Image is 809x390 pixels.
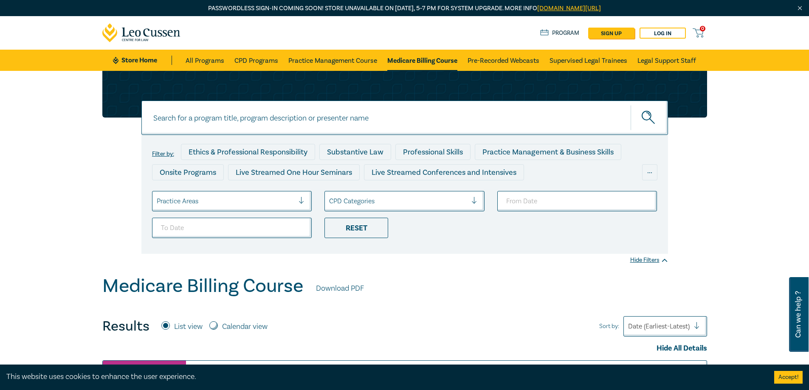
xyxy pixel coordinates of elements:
[794,282,802,347] span: Can we help ?
[102,343,707,354] div: Hide All Details
[102,4,707,13] p: Passwordless sign-in coming soon! Store unavailable on [DATE], 5–7 PM for system upgrade. More info
[181,144,315,160] div: Ethics & Professional Responsibility
[102,275,303,297] h1: Medicare Billing Course
[174,321,203,332] label: List view
[222,321,268,332] label: Calendar view
[291,185,389,201] div: Pre-Recorded Webcasts
[152,164,224,180] div: Onsite Programs
[490,185,568,201] div: National Programs
[537,4,601,12] a: [DOMAIN_NAME][URL]
[640,28,686,39] a: Log in
[364,164,524,180] div: Live Streamed Conferences and Intensives
[186,50,224,71] a: All Programs
[228,164,360,180] div: Live Streamed One Hour Seminars
[102,318,149,335] h4: Results
[113,56,172,65] a: Store Home
[796,5,803,12] img: Close
[393,185,486,201] div: 10 CPD Point Packages
[550,50,627,71] a: Supervised Legal Trainees
[6,371,761,382] div: This website uses cookies to enhance the user experience.
[642,164,657,180] div: ...
[387,50,457,71] a: Medicare Billing Course
[599,322,619,331] span: Sort by:
[700,26,705,31] span: 0
[324,218,388,238] div: Reset
[319,144,391,160] div: Substantive Law
[468,50,539,71] a: Pre-Recorded Webcasts
[637,50,696,71] a: Legal Support Staff
[540,28,580,38] a: Program
[316,283,364,294] a: Download PDF
[395,144,471,160] div: Professional Skills
[497,191,657,211] input: From Date
[157,196,158,206] input: select
[152,218,312,238] input: To Date
[329,196,331,206] input: select
[475,144,621,160] div: Practice Management & Business Skills
[152,151,174,157] label: Filter by:
[234,50,278,71] a: CPD Programs
[588,28,634,39] a: sign up
[628,322,630,331] input: Sort by
[288,50,377,71] a: Practice Management Course
[630,256,668,264] div: Hide Filters
[141,101,668,135] input: Search for a program title, program description or presenter name
[774,371,803,384] button: Accept cookies
[152,185,287,201] div: Live Streamed Practical Workshops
